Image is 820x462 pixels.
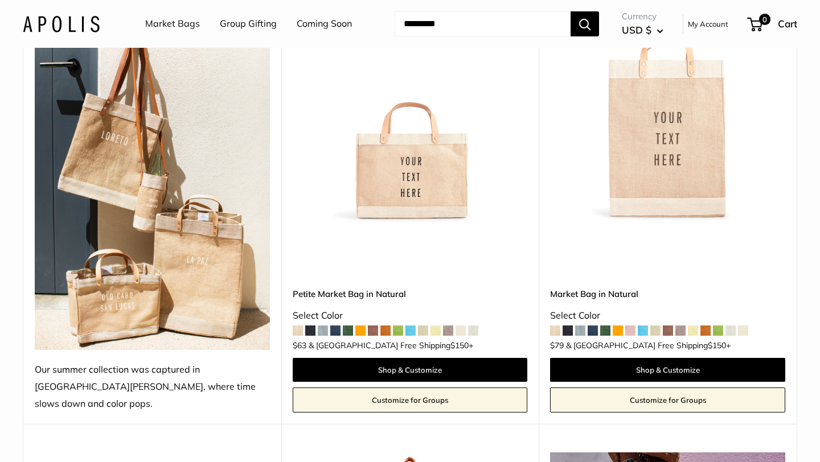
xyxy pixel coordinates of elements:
[35,361,270,412] div: Our summer collection was captured in [GEOGRAPHIC_DATA][PERSON_NAME], where time slows down and c...
[293,340,306,350] span: $63
[550,387,785,412] a: Customize for Groups
[309,341,473,349] span: & [GEOGRAPHIC_DATA] Free Shipping +
[708,340,726,350] span: $150
[622,21,663,39] button: USD $
[566,341,731,349] span: & [GEOGRAPHIC_DATA] Free Shipping +
[550,340,564,350] span: $79
[550,307,785,324] div: Select Color
[550,358,785,382] a: Shop & Customize
[23,15,100,32] img: Apolis
[293,358,528,382] a: Shop & Customize
[571,11,599,36] button: Search
[293,387,528,412] a: Customize for Groups
[450,340,469,350] span: $150
[297,15,352,32] a: Coming Soon
[220,15,277,32] a: Group Gifting
[293,287,528,300] a: Petite Market Bag in Natural
[688,17,728,31] a: My Account
[622,9,663,24] span: Currency
[622,24,651,36] span: USD $
[145,15,200,32] a: Market Bags
[395,11,571,36] input: Search...
[759,14,770,25] span: 0
[748,15,797,33] a: 0 Cart
[293,307,528,324] div: Select Color
[550,287,785,300] a: Market Bag in Natural
[778,18,797,30] span: Cart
